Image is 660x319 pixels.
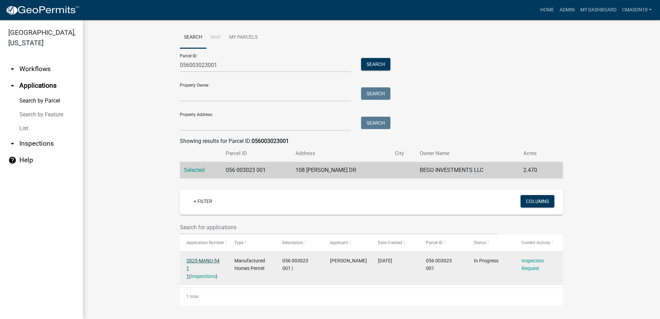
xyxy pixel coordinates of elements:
datatable-header-cell: Current Activity [515,234,563,251]
a: Inspections [191,273,216,279]
i: arrow_drop_down [8,139,17,148]
div: 1 total [180,288,563,305]
button: Search [361,87,390,100]
td: 108 [PERSON_NAME] DR [291,162,391,179]
a: Admin [557,3,577,17]
datatable-header-cell: Parcel ID [419,234,467,251]
datatable-header-cell: Date Created [371,234,419,251]
td: BEGO INVESTMENTS LLC [416,162,519,179]
a: cmason10 [619,3,654,17]
th: Address [291,145,391,162]
a: Home [537,3,557,17]
td: 056 003023 001 [222,162,291,179]
div: Showing results for Parcel ID: [180,137,563,145]
a: Search [180,27,206,49]
span: In Progress [474,258,498,263]
span: Manufactured Homes Permit [234,258,265,271]
th: Acres [519,145,551,162]
input: Search for applications [180,220,497,234]
span: 056 003023 001 | [282,258,308,271]
a: 2025-MANU-54 1 1 [186,258,220,279]
a: + Filter [188,195,218,207]
button: Columns [521,195,554,207]
button: Search [361,58,390,70]
a: Selected [184,167,205,173]
span: Date Created [378,240,402,245]
span: Description [282,240,303,245]
datatable-header-cell: Application Number [180,234,228,251]
span: Type [234,240,243,245]
div: ( ) [186,257,221,280]
strong: 056003023001 [252,138,289,144]
button: Search [361,117,390,129]
span: 09/24/2025 [378,258,392,263]
span: Application Number [186,240,224,245]
i: arrow_drop_down [8,65,17,73]
i: arrow_drop_up [8,81,17,90]
span: 056 003023 001 [426,258,452,271]
th: Parcel ID [222,145,291,162]
span: Current Activity [522,240,550,245]
a: My Parcels [225,27,262,49]
span: David Fotch [330,258,367,263]
th: City [391,145,416,162]
a: Inspection Request [522,258,544,271]
span: Parcel ID [426,240,443,245]
i: help [8,156,17,164]
datatable-header-cell: Status [467,234,515,251]
th: Owner Name [416,145,519,162]
datatable-header-cell: Applicant [323,234,371,251]
span: Status [474,240,486,245]
td: 2.470 [519,162,551,179]
datatable-header-cell: Description [276,234,324,251]
span: Applicant [330,240,348,245]
a: My Dashboard [577,3,619,17]
datatable-header-cell: Type [228,234,276,251]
